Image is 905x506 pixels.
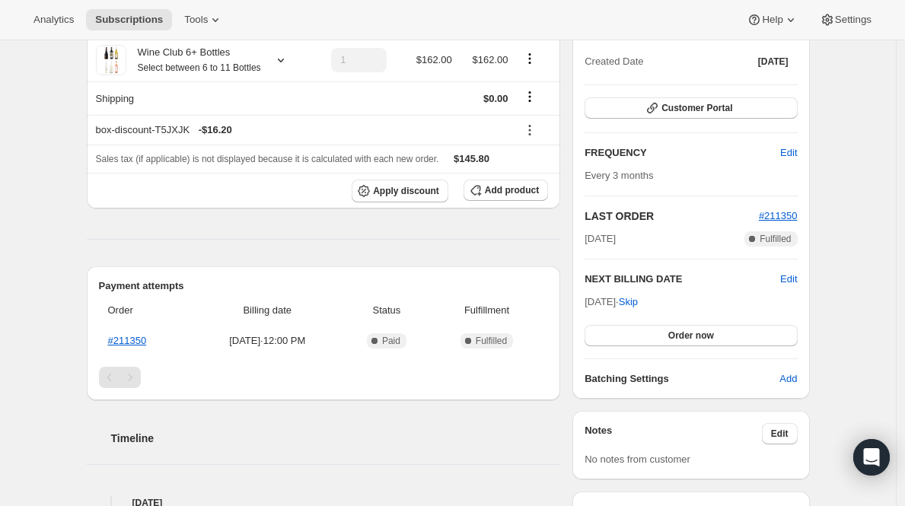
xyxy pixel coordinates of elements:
span: Add product [485,184,539,196]
h3: Notes [585,423,762,444]
button: Apply discount [352,180,448,202]
span: [DATE] · [585,296,638,307]
button: Help [738,9,807,30]
button: Customer Portal [585,97,797,119]
span: Billing date [196,303,339,318]
h2: FREQUENCY [585,145,780,161]
button: Analytics [24,9,83,30]
button: Edit [762,423,798,444]
span: Edit [771,428,789,440]
button: Add product [464,180,548,201]
span: Paid [382,335,400,347]
button: Order now [585,325,797,346]
div: Wine Club 6+ Bottles [126,45,261,75]
span: Skip [619,294,638,310]
button: Tools [175,9,232,30]
h6: Batching Settings [585,371,779,387]
span: Sales tax (if applicable) is not displayed because it is calculated with each new order. [96,154,439,164]
span: Settings [835,14,872,26]
button: Skip [610,290,647,314]
button: Product actions [518,50,542,67]
nav: Pagination [99,367,549,388]
button: #211350 [759,208,798,224]
span: [DATE] · 12:00 PM [196,333,339,348]
span: $162.00 [473,54,508,65]
span: [DATE] [758,56,789,68]
span: Subscriptions [95,14,163,26]
button: Subscriptions [86,9,172,30]
a: #211350 [108,335,147,346]
span: Analytics [33,14,74,26]
span: $145.80 [454,153,489,164]
span: Fulfilled [476,335,507,347]
small: Select between 6 to 11 Bottles [138,62,261,73]
button: [DATE] [749,51,798,72]
button: Edit [771,141,806,165]
button: Settings [811,9,881,30]
span: Edit [780,145,797,161]
button: Add [770,367,806,391]
span: Created Date [585,54,643,69]
span: Every 3 months [585,170,653,181]
span: Tools [184,14,208,26]
span: $162.00 [416,54,452,65]
button: Edit [780,272,797,287]
a: #211350 [759,210,798,221]
span: - $16.20 [199,123,232,138]
div: box-discount-T5JXJK [96,123,508,138]
span: Help [762,14,782,26]
h2: Timeline [111,431,561,446]
th: Order [99,294,192,327]
span: Status [348,303,425,318]
span: Fulfillment [435,303,539,318]
span: Customer Portal [661,102,732,114]
span: [DATE] [585,231,616,247]
h2: NEXT BILLING DATE [585,272,780,287]
th: Shipping [87,81,311,115]
div: Open Intercom Messenger [853,439,890,476]
span: Apply discount [373,185,439,197]
span: Order now [668,329,714,342]
h2: LAST ORDER [585,208,759,224]
h2: Payment attempts [99,278,549,294]
span: $0.00 [483,93,508,104]
span: Add [779,371,797,387]
button: Shipping actions [518,88,542,105]
span: Fulfilled [760,233,791,245]
span: No notes from customer [585,453,690,465]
